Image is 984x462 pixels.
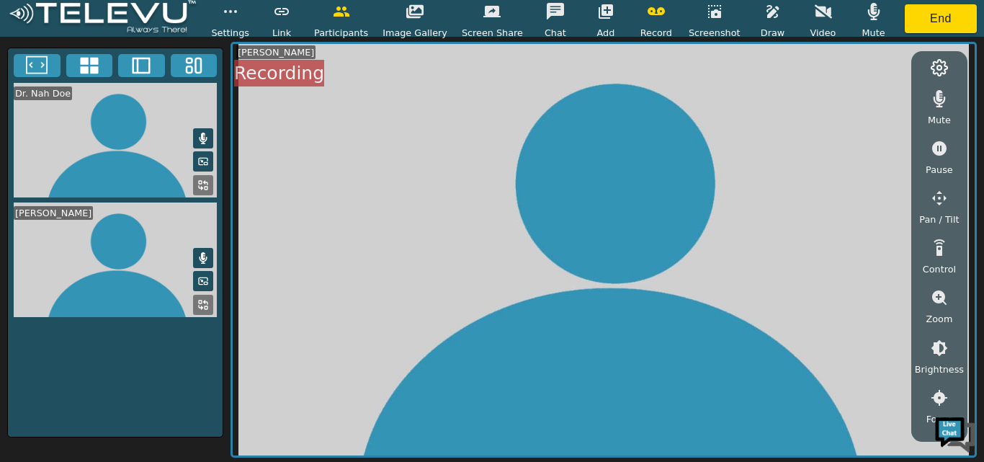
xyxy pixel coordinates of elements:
[383,26,447,40] span: Image Gallery
[193,175,213,195] button: Replace Feed
[640,26,672,40] span: Record
[862,26,885,40] span: Mute
[597,26,615,40] span: Add
[234,60,324,87] div: Recording
[919,213,959,226] span: Pan / Tilt
[7,308,274,359] textarea: Type your message and hit 'Enter'
[75,76,242,94] div: Chat with us now
[14,86,72,100] div: Dr. Nah Doe
[236,45,316,59] div: [PERSON_NAME]
[118,54,165,77] button: Two Window Medium
[905,4,977,33] button: End
[193,295,213,315] button: Replace Feed
[926,163,953,177] span: Pause
[272,26,291,40] span: Link
[236,7,271,42] div: Minimize live chat window
[926,312,952,326] span: Zoom
[545,26,566,40] span: Chat
[24,67,61,103] img: d_736959983_company_1615157101543_736959983
[193,248,213,268] button: Mute
[193,128,213,148] button: Mute
[14,206,93,220] div: [PERSON_NAME]
[810,26,836,40] span: Video
[193,151,213,172] button: Picture in Picture
[928,113,951,127] span: Mute
[66,54,113,77] button: 4x4
[934,412,977,455] img: Chat Widget
[84,139,199,285] span: We're online!
[193,271,213,291] button: Picture in Picture
[689,26,741,40] span: Screenshot
[314,26,368,40] span: Participants
[211,26,249,40] span: Settings
[915,363,964,376] span: Brightness
[761,26,784,40] span: Draw
[171,54,218,77] button: Three Window Medium
[462,26,523,40] span: Screen Share
[926,412,953,426] span: Focus
[14,54,61,77] button: Fullscreen
[923,262,956,276] span: Control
